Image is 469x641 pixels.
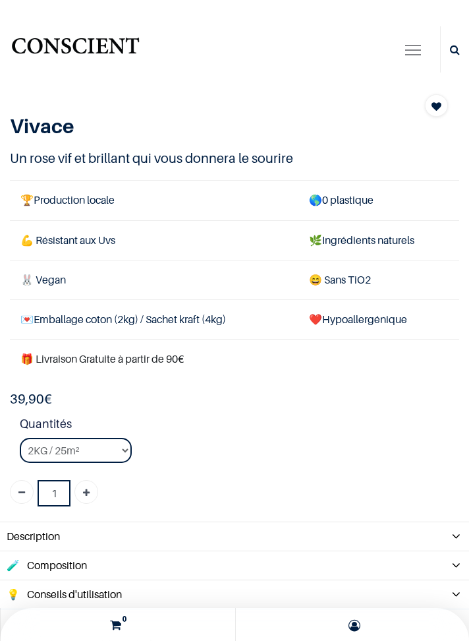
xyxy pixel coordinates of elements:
[27,557,414,573] span: Composition
[20,352,184,365] font: 🎁 Livraison Gratuite à partir de 90€
[10,299,298,339] td: Emballage coton (2kg) / Sachet kraft (4kg)
[20,313,34,326] span: 💌
[27,586,414,602] span: Conseils d'utilisation
[4,608,232,641] a: 0
[309,233,322,247] span: 🌿
[74,480,98,504] a: Ajouter
[10,32,141,67] a: Logo of Conscient
[298,220,459,260] td: Ingrédients naturels
[10,181,298,220] td: Production locale
[431,102,441,111] span: Add to wishlist
[425,94,448,117] button: Add to wishlist
[20,273,66,286] span: 🐰 Vegan
[10,391,52,407] b: €
[10,480,34,504] a: Supprimer
[20,193,34,206] span: 🏆
[20,415,459,438] strong: Quantités
[298,181,459,220] td: 0 plastique
[309,193,322,206] span: 🌎
[298,299,459,339] td: ❤️Hypoallergénique
[10,32,141,67] img: Conscient
[119,613,130,625] sup: 0
[7,588,20,601] span: 💡
[10,114,392,138] h1: Vivace
[7,528,394,544] span: Description
[20,233,115,247] span: 💪 Résistant aux Uvs
[309,273,330,286] span: 😄 S
[298,260,459,299] td: ans TiO2
[10,391,44,407] span: 39,90
[10,148,459,168] h4: Un rose vif et brillant qui vous donnera le sourire
[7,559,20,572] span: 🧪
